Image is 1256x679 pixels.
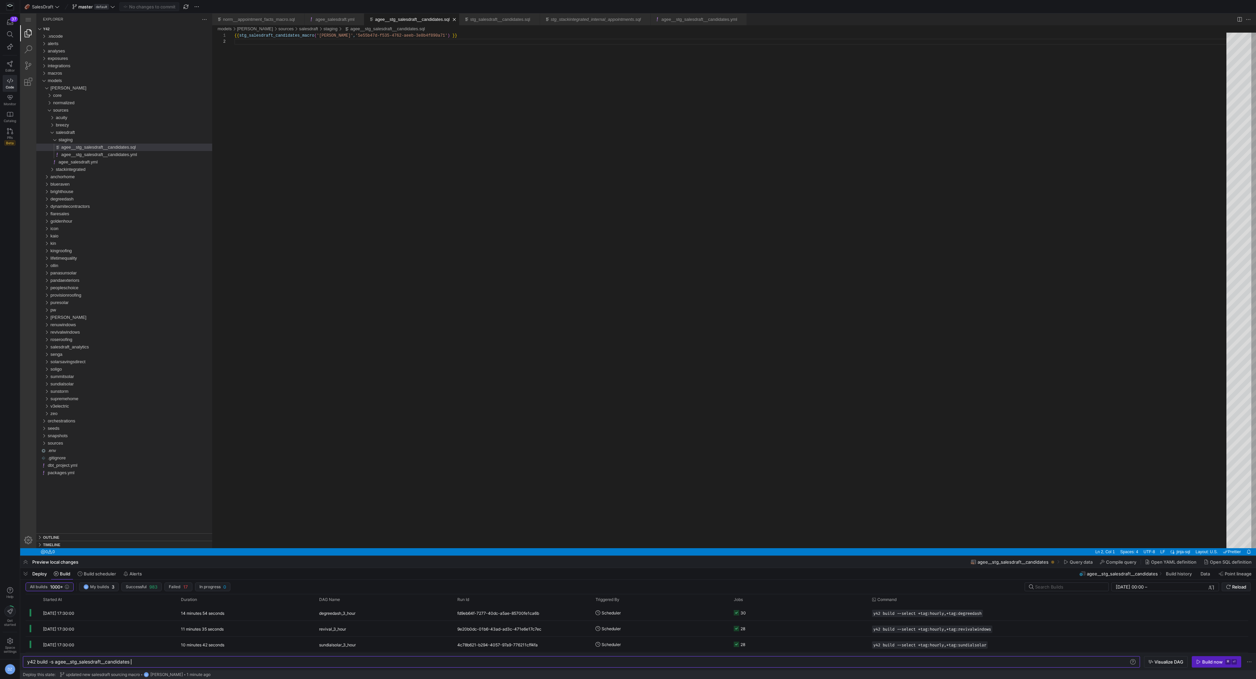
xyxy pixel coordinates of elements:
span: normalized [33,87,54,92]
input: Start datetime [1116,584,1144,590]
div: /.env [20,433,192,441]
span: flaresales [30,198,49,203]
li: Close (⌘W) [718,3,725,9]
div: /models/kin [30,226,192,234]
button: Failed17 [164,582,192,591]
div: /models/agee/normalized [33,86,192,93]
a: Code [3,75,17,92]
span: alerts [28,28,38,33]
span: provisionroofing [30,279,61,284]
div: /analyses [28,34,192,41]
span: models [28,65,42,70]
div: /models/soligo [30,352,192,360]
div: /models/agee/sources/salesdraft/staging [38,123,192,130]
div: renu [16,300,192,308]
div: lifetimequality [16,241,192,249]
div: check-all Prettier [1200,535,1223,542]
span: ollin [30,250,38,255]
a: jinja-sql [1155,535,1172,542]
div: sources [16,426,192,433]
div: /models/agee/sources/acuity [36,101,192,108]
span: macros [28,57,42,62]
div: flaresales [16,197,192,204]
div: /models/renu [30,300,192,308]
div: integrations [16,49,192,56]
span: brighthouse [30,176,53,181]
div: snapshots [16,419,192,426]
span: stackintegrated [36,153,65,158]
span: Point lineage [1225,571,1252,576]
span: summitsolar [30,361,54,366]
input: Search Builds [1035,584,1103,590]
li: Close (⌘W) [511,3,518,9]
button: 37 [3,16,17,28]
span: In progress [199,584,221,589]
button: Open YAML definition [1142,556,1200,568]
span: v3electric [30,390,49,395]
span: default [94,4,109,9]
span: degreedash_3_hour [319,605,355,621]
div: puresolar [16,286,192,293]
div: /models/lifetimequality [30,241,192,249]
div: sunstorm [16,374,192,382]
div: Timeline Section [16,527,192,535]
a: Close (⌘W) [431,3,437,9]
a: Catalog [3,109,17,125]
span: integrations [28,50,50,55]
span: Help [6,595,14,599]
button: Help [3,584,17,602]
div: anchorhome [16,160,192,167]
div: /models/revivalwindows [30,315,192,323]
span: Beta [4,140,15,146]
span: Catalog [4,119,16,123]
span: agee__stg_salesdraft__candidates.sql [41,131,116,136]
span: Build [60,571,70,576]
div: /models/agee/sources/salesdraft/agee_salesdraft.yml [31,145,192,152]
span: icon [30,213,38,218]
span: exposures [28,42,48,47]
div: agee_salesdraft.yml [16,145,192,152]
div: pw [16,293,192,300]
div: dbt_project.yml [16,448,192,456]
button: Data [1197,568,1214,579]
span: Open SQL definition [1210,559,1252,565]
div: 9e20b0dc-01b6-43ad-ad3c-471e6e17c7ec [453,621,592,636]
span: Build history [1166,571,1192,576]
div: /.gitignore [20,441,192,448]
div: models [16,64,192,71]
div: /packages.yml [20,456,192,463]
div: alerts [16,27,192,34]
div: /models/agee/sources/breezy [36,108,192,115]
span: panasunsolar [30,257,56,262]
div: sundialsolar [16,367,192,374]
div: /macros [28,56,192,64]
div: /models/agee/sources [33,93,192,101]
span: 0 [223,584,226,590]
div: /.vscode [28,19,192,27]
div: Folders Section [16,12,192,19]
span: solarsavingsdirect [30,346,65,351]
span: pandaexteriors [30,264,59,269]
div: /models/dynamitecontractors [30,189,192,197]
a: Editor Language Status: Formatting, There are multiple formatters for 'jinja-sql' files. One of t... [1149,535,1155,542]
div: agee [16,71,192,78]
div: /models/sundialsolar [30,367,192,374]
div: /models/kingroofing [30,234,192,241]
a: agee__stg_salesdraft__candidates.sql [330,13,405,18]
span: [PERSON_NAME] [30,301,66,306]
button: Alerts [120,568,145,579]
div: /models/agee/sources/salesdraft/staging/agee__stg_salesdraft__candidates.yml [34,138,192,145]
span: orchestrations [28,405,55,410]
div: .env [16,433,192,441]
span: salesdraft_analytics [30,331,69,336]
span: 3 [112,584,114,590]
a: stg_salesdraft__candidates.sql [450,3,510,8]
div: /seeds [28,411,192,419]
span: agee_salesdraft.yml [38,146,77,151]
a: Layout: U.S. [1174,535,1199,542]
div: provisionroofing [16,278,192,286]
div: /models/solarsavingsdirect [30,345,192,352]
div: /models/summitsolar [30,360,192,367]
span: sundialsolar [30,368,53,373]
span: blueraven [30,168,49,173]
